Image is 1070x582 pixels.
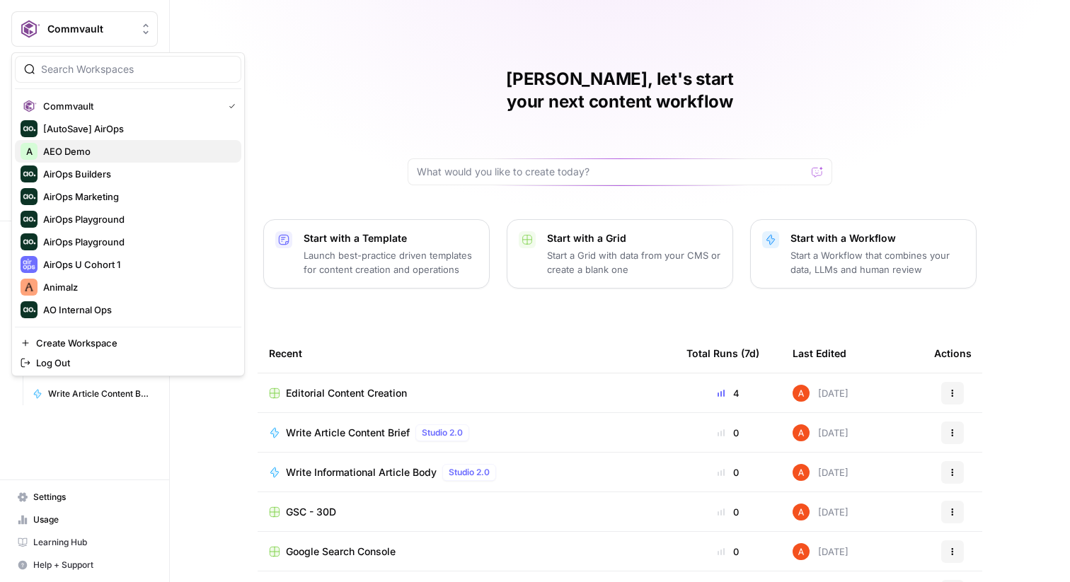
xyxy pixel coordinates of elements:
[269,464,664,481] a: Write Informational Article BodyStudio 2.0
[686,426,770,440] div: 0
[21,256,38,273] img: AirOps U Cohort 1 Logo
[269,545,664,559] a: Google Search Console
[11,52,245,376] div: Workspace: Commvault
[11,486,158,508] a: Settings
[793,504,810,520] img: cje7zb9ux0f2nqyv5qqgv3u0jxek
[286,386,407,400] span: Editorial Content Creation
[793,424,810,441] img: cje7zb9ux0f2nqyv5qqgv3u0jxek
[33,513,151,526] span: Usage
[547,248,721,277] p: Start a Grid with data from your CMS or create a blank one
[43,122,230,136] span: [AutoSave] AirOps
[26,144,33,158] span: A
[43,212,230,226] span: AirOps Playground
[793,543,848,560] div: [DATE]
[33,491,151,504] span: Settings
[793,464,848,481] div: [DATE]
[408,68,832,113] h1: [PERSON_NAME], let's start your next content workflow
[43,167,230,181] span: AirOps Builders
[11,508,158,531] a: Usage
[43,190,230,204] span: AirOps Marketing
[11,11,158,47] button: Workspace: Commvault
[43,257,230,272] span: AirOps U Cohort 1
[269,386,664,400] a: Editorial Content Creation
[793,385,848,402] div: [DATE]
[286,505,336,519] span: GSC - 30D
[43,99,217,113] span: Commvault
[21,279,38,296] img: Animalz Logo
[47,22,133,36] span: Commvault
[21,211,38,228] img: AirOps Playground Logo
[686,505,770,519] div: 0
[793,385,810,402] img: cje7zb9ux0f2nqyv5qqgv3u0jxek
[304,231,478,245] p: Start with a Template
[36,336,230,350] span: Create Workspace
[21,165,38,182] img: AirOps Builders Logo
[793,464,810,481] img: cje7zb9ux0f2nqyv5qqgv3u0jxek
[507,219,733,289] button: Start with a GridStart a Grid with data from your CMS or create a blank one
[686,545,770,559] div: 0
[286,465,437,479] span: Write Informational Article Body
[43,303,230,317] span: AO Internal Ops
[417,165,806,179] input: What would you like to create today?
[793,504,848,520] div: [DATE]
[793,543,810,560] img: cje7zb9ux0f2nqyv5qqgv3u0jxek
[21,98,38,115] img: Commvault Logo
[686,465,770,479] div: 0
[686,334,759,373] div: Total Runs (7d)
[286,426,410,440] span: Write Article Content Brief
[21,301,38,318] img: AO Internal Ops Logo
[286,545,396,559] span: Google Search Console
[48,388,151,400] span: Write Article Content Brief
[11,531,158,554] a: Learning Hub
[41,62,232,76] input: Search Workspaces
[269,505,664,519] a: GSC - 30D
[11,554,158,576] button: Help + Support
[269,424,664,441] a: Write Article Content BriefStudio 2.0
[15,353,241,373] a: Log Out
[16,16,42,42] img: Commvault Logo
[793,424,848,441] div: [DATE]
[686,386,770,400] div: 4
[304,248,478,277] p: Launch best-practice driven templates for content creation and operations
[269,334,664,373] div: Recent
[449,466,490,479] span: Studio 2.0
[15,333,241,353] a: Create Workspace
[43,280,230,294] span: Animalz
[21,188,38,205] img: AirOps Marketing Logo
[750,219,977,289] button: Start with a WorkflowStart a Workflow that combines your data, LLMs and human review
[21,120,38,137] img: [AutoSave] AirOps Logo
[422,426,463,439] span: Studio 2.0
[790,231,965,245] p: Start with a Workflow
[547,231,721,245] p: Start with a Grid
[263,219,490,289] button: Start with a TemplateLaunch best-practice driven templates for content creation and operations
[43,235,230,249] span: AirOps Playground
[33,536,151,549] span: Learning Hub
[43,144,230,158] span: AEO Demo
[790,248,965,277] p: Start a Workflow that combines your data, LLMs and human review
[934,334,972,373] div: Actions
[793,334,846,373] div: Last Edited
[21,233,38,250] img: AirOps Playground Logo
[26,383,158,405] a: Write Article Content Brief
[36,356,230,370] span: Log Out
[33,559,151,571] span: Help + Support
